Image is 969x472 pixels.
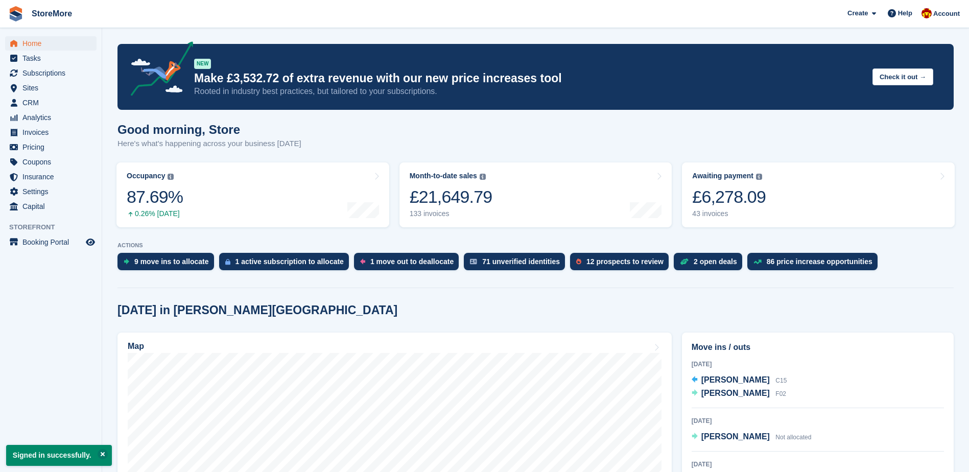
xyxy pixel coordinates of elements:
[22,235,84,249] span: Booking Portal
[692,460,944,469] div: [DATE]
[480,174,486,180] img: icon-info-grey-7440780725fd019a000dd9b08b2336e03edf1995a4989e88bcd33f0948082b44.svg
[194,71,864,86] p: Make £3,532.72 of extra revenue with our new price increases tool
[410,172,477,180] div: Month-to-date sales
[22,81,84,95] span: Sites
[84,236,97,248] a: Preview store
[898,8,912,18] span: Help
[5,36,97,51] a: menu
[470,258,477,265] img: verify_identity-adf6edd0f0f0b5bbfe63781bf79b02c33cf7c696d77639b501bdc392416b5a36.svg
[124,258,129,265] img: move_ins_to_allocate_icon-fdf77a2bb77ea45bf5b3d319d69a93e2d87916cf1d5bf7949dd705db3b84f3ca.svg
[775,390,786,397] span: F02
[22,199,84,214] span: Capital
[5,110,97,125] a: menu
[767,257,872,266] div: 86 price increase opportunities
[692,374,787,387] a: [PERSON_NAME] C15
[933,9,960,19] span: Account
[692,431,812,444] a: [PERSON_NAME] Not allocated
[128,342,144,351] h2: Map
[692,416,944,426] div: [DATE]
[694,257,737,266] div: 2 open deals
[370,257,454,266] div: 1 move out to deallocate
[354,253,464,275] a: 1 move out to deallocate
[127,209,183,218] div: 0.26% [DATE]
[219,253,354,275] a: 1 active subscription to allocate
[225,258,230,265] img: active_subscription_to_allocate_icon-d502201f5373d7db506a760aba3b589e785aa758c864c3986d89f69b8ff3...
[5,96,97,110] a: menu
[576,258,581,265] img: prospect-51fa495bee0391a8d652442698ab0144808aea92771e9ea1ae160a38d050c398.svg
[22,170,84,184] span: Insurance
[6,445,112,466] p: Signed in successfully.
[22,125,84,139] span: Invoices
[674,253,747,275] a: 2 open deals
[28,5,76,22] a: StoreMore
[8,6,23,21] img: stora-icon-8386f47178a22dfd0bd8f6a31ec36ba5ce8667c1dd55bd0f319d3a0aa187defe.svg
[682,162,955,227] a: Awaiting payment £6,278.09 43 invoices
[747,253,883,275] a: 86 price increase opportunities
[692,360,944,369] div: [DATE]
[399,162,672,227] a: Month-to-date sales £21,649.79 133 invoices
[5,199,97,214] a: menu
[775,377,787,384] span: C15
[117,138,301,150] p: Here's what's happening across your business [DATE]
[5,140,97,154] a: menu
[117,123,301,136] h1: Good morning, Store
[5,81,97,95] a: menu
[692,172,753,180] div: Awaiting payment
[116,162,389,227] a: Occupancy 87.69% 0.26% [DATE]
[482,257,560,266] div: 71 unverified identities
[701,389,770,397] span: [PERSON_NAME]
[701,432,770,441] span: [PERSON_NAME]
[692,186,766,207] div: £6,278.09
[464,253,570,275] a: 71 unverified identities
[194,59,211,69] div: NEW
[5,155,97,169] a: menu
[22,155,84,169] span: Coupons
[775,434,811,441] span: Not allocated
[5,170,97,184] a: menu
[5,51,97,65] a: menu
[410,209,492,218] div: 133 invoices
[5,184,97,199] a: menu
[701,375,770,384] span: [PERSON_NAME]
[570,253,674,275] a: 12 prospects to review
[22,66,84,80] span: Subscriptions
[360,258,365,265] img: move_outs_to_deallocate_icon-f764333ba52eb49d3ac5e1228854f67142a1ed5810a6f6cc68b1a99e826820c5.svg
[22,51,84,65] span: Tasks
[692,387,786,400] a: [PERSON_NAME] F02
[22,110,84,125] span: Analytics
[5,125,97,139] a: menu
[9,222,102,232] span: Storefront
[235,257,344,266] div: 1 active subscription to allocate
[5,235,97,249] a: menu
[5,66,97,80] a: menu
[921,8,932,18] img: Store More Team
[680,258,689,265] img: deal-1b604bf984904fb50ccaf53a9ad4b4a5d6e5aea283cecdc64d6e3604feb123c2.svg
[692,341,944,353] h2: Move ins / outs
[872,68,933,85] button: Check it out →
[134,257,209,266] div: 9 move ins to allocate
[586,257,664,266] div: 12 prospects to review
[168,174,174,180] img: icon-info-grey-7440780725fd019a000dd9b08b2336e03edf1995a4989e88bcd33f0948082b44.svg
[22,96,84,110] span: CRM
[22,140,84,154] span: Pricing
[692,209,766,218] div: 43 invoices
[194,86,864,97] p: Rooted in industry best practices, but tailored to your subscriptions.
[117,242,954,249] p: ACTIONS
[756,174,762,180] img: icon-info-grey-7440780725fd019a000dd9b08b2336e03edf1995a4989e88bcd33f0948082b44.svg
[410,186,492,207] div: £21,649.79
[122,41,194,100] img: price-adjustments-announcement-icon-8257ccfd72463d97f412b2fc003d46551f7dbcb40ab6d574587a9cd5c0d94...
[127,186,183,207] div: 87.69%
[847,8,868,18] span: Create
[117,303,397,317] h2: [DATE] in [PERSON_NAME][GEOGRAPHIC_DATA]
[117,253,219,275] a: 9 move ins to allocate
[22,184,84,199] span: Settings
[753,259,762,264] img: price_increase_opportunities-93ffe204e8149a01c8c9dc8f82e8f89637d9d84a8eef4429ea346261dce0b2c0.svg
[127,172,165,180] div: Occupancy
[22,36,84,51] span: Home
